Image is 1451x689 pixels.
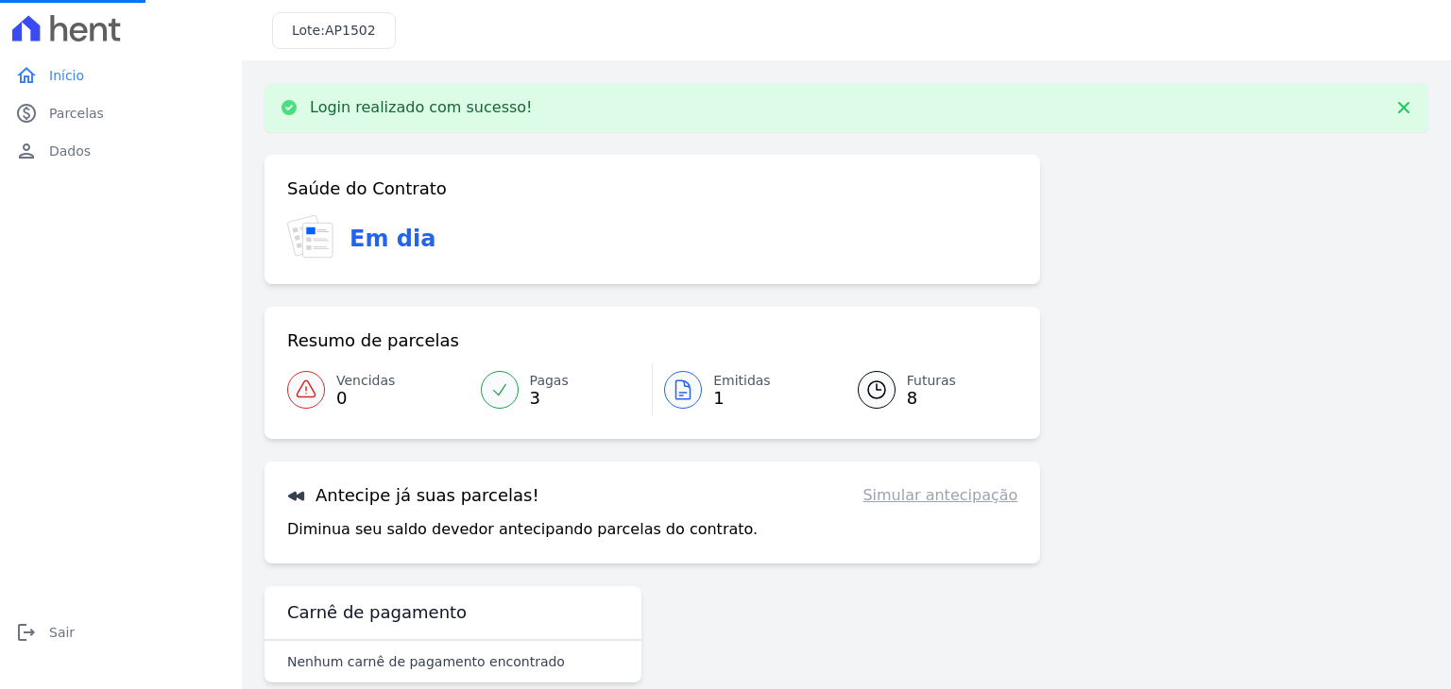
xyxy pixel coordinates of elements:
a: Pagas 3 [469,363,653,416]
i: home [15,64,38,87]
span: Parcelas [49,104,104,123]
h3: Resumo de parcelas [287,329,459,352]
span: Vencidas [336,371,395,391]
a: Simular antecipação [862,484,1017,507]
span: Dados [49,142,91,160]
span: 3 [530,391,569,406]
span: Futuras [907,371,956,391]
span: Início [49,66,84,85]
span: Pagas [530,371,569,391]
a: paidParcelas [8,94,234,132]
p: Login realizado com sucesso! [310,98,533,117]
a: Emitidas 1 [653,363,835,416]
span: AP1502 [325,23,376,38]
i: logout [15,621,38,644]
h3: Antecipe já suas parcelas! [287,484,539,507]
h3: Carnê de pagamento [287,601,467,624]
a: Vencidas 0 [287,363,469,416]
h3: Saúde do Contrato [287,177,447,200]
a: homeInício [8,57,234,94]
span: Sair [49,623,75,642]
span: 0 [336,391,395,406]
i: paid [15,102,38,125]
a: personDados [8,132,234,170]
span: 8 [907,391,956,406]
p: Nenhum carnê de pagamento encontrado [287,652,565,671]
p: Diminua seu saldo devedor antecipando parcelas do contrato. [287,518,758,541]
span: 1 [713,391,771,406]
a: logoutSair [8,613,234,651]
h3: Lote: [292,21,376,41]
i: person [15,140,38,162]
span: Emitidas [713,371,771,391]
h3: Em dia [350,222,435,256]
a: Futuras 8 [835,363,1018,416]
